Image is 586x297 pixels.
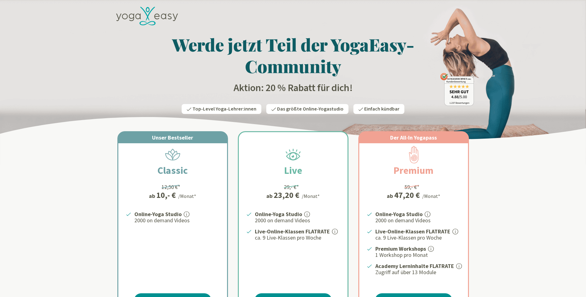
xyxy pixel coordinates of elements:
[255,211,302,218] strong: Online-Yoga Studio
[364,106,399,112] span: Einfach kündbar
[387,192,394,200] span: ab
[192,106,256,112] span: Top-Level Yoga-Lehrer:innen
[375,234,461,241] p: ca. 9 Live-Klassen pro Woche
[269,163,317,178] h2: Live
[302,192,320,200] div: /Monat*
[390,134,437,141] span: Der All-In Yogapass
[112,82,474,94] h2: Aktion: 20 % Rabatt für dich!
[379,163,448,178] h2: Premium
[375,217,461,224] p: 2000 on demand Videos
[375,262,454,270] strong: Academy Lerninhalte FLATRATE
[422,192,440,200] div: /Monat*
[375,245,426,252] strong: Premium Workshops
[277,106,344,112] span: Das größte Online-Yogastudio
[375,228,450,235] strong: Live-Online-Klassen FLATRATE
[156,191,176,199] div: 10,- €
[112,34,474,77] h1: Werde jetzt Teil der YogaEasy-Community
[440,73,474,106] img: ausgezeichnet_badge.png
[152,134,193,141] span: Unser Bestseller
[149,192,156,200] span: ab
[404,183,419,191] div: 59,- €*
[284,183,299,191] div: 29,- €*
[134,211,182,218] strong: Online-Yoga Studio
[266,192,274,200] span: ab
[375,269,461,276] p: Zugriff auf über 13 Module
[162,183,180,191] div: 12,50 €*
[255,234,340,241] p: ca. 9 Live-Klassen pro Woche
[255,228,330,235] strong: Live-Online-Klassen FLATRATE
[143,163,203,178] h2: Classic
[274,191,299,199] div: 23,20 €
[394,191,420,199] div: 47,20 €
[255,217,340,224] p: 2000 on demand Videos
[134,217,220,224] p: 2000 on demand Videos
[178,192,196,200] div: /Monat*
[375,211,423,218] strong: Online-Yoga Studio
[375,251,461,259] p: 1 Workshop pro Monat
